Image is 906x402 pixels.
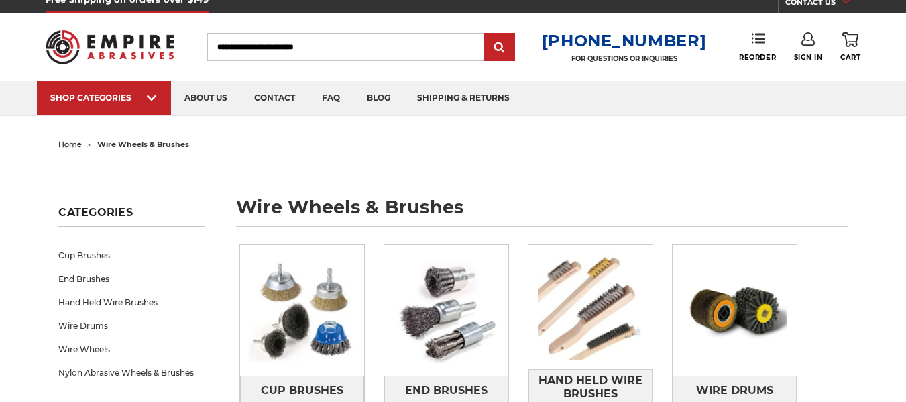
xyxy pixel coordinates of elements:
a: home [58,140,82,149]
a: faq [308,81,353,115]
img: Wire Drums [673,248,797,372]
a: shipping & returns [404,81,523,115]
a: Nylon Abrasive Wheels & Brushes [58,361,205,385]
h5: Categories [58,206,205,227]
a: Cart [840,32,860,62]
span: End Brushes [405,379,488,402]
a: contact [241,81,308,115]
p: FOR QUESTIONS OR INQUIRIES [542,54,707,63]
img: Empire Abrasives [46,21,174,72]
a: End Brushes [58,267,205,291]
a: [PHONE_NUMBER] [542,31,707,50]
span: wire wheels & brushes [97,140,189,149]
span: Cup Brushes [261,379,343,402]
a: Hand Held Wire Brushes [58,291,205,314]
h1: wire wheels & brushes [236,198,848,227]
a: Reorder [739,32,776,61]
div: SHOP CATEGORIES [50,93,158,103]
span: Reorder [739,53,776,62]
img: Hand Held Wire Brushes [528,245,653,369]
a: blog [353,81,404,115]
span: Cart [840,53,860,62]
span: Wire Drums [696,379,773,402]
a: Wire Drums [58,314,205,338]
span: Sign In [794,53,823,62]
img: End Brushes [384,248,508,372]
a: Wire Wheels [58,338,205,361]
a: about us [171,81,241,115]
img: Cup Brushes [240,248,364,372]
a: Cup Brushes [58,244,205,267]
